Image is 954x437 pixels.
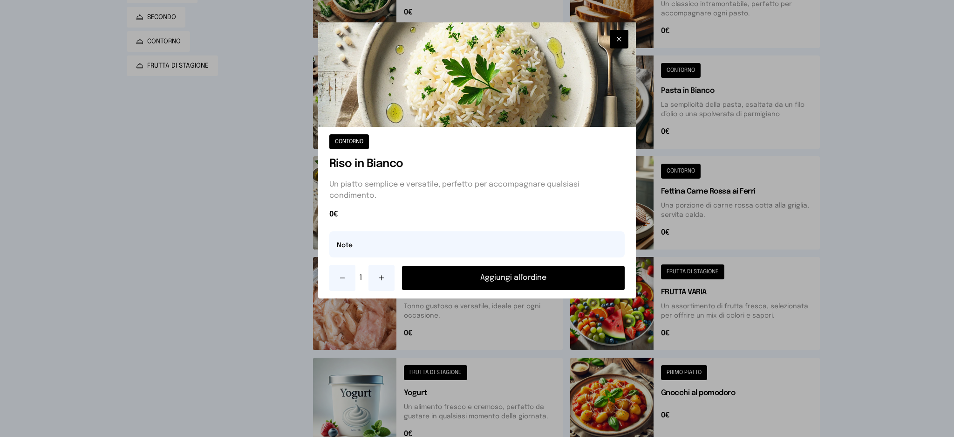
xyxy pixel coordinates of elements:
[329,157,625,172] h1: Riso in Bianco
[318,22,636,127] img: Riso in Bianco
[329,179,625,201] p: Un piatto semplice e versatile, perfetto per accompagnare qualsiasi condimento.
[329,209,625,220] span: 0€
[359,272,365,284] span: 1
[329,134,369,149] button: CONTORNO
[402,266,625,290] button: Aggiungi all'ordine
